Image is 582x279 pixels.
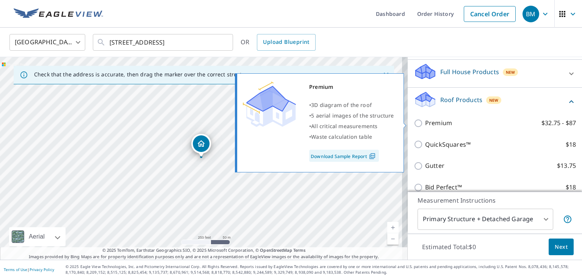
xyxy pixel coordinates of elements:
span: New [506,69,515,75]
p: Roof Products [440,95,482,104]
a: Cancel Order [464,6,516,22]
p: Measurement Instructions [418,196,572,205]
p: $18 [566,140,576,149]
input: Search by address or latitude-longitude [110,32,217,53]
div: OR [241,34,316,51]
div: Primary Structure + Detached Garage [418,209,553,230]
img: EV Logo [14,8,103,20]
div: Premium [309,82,394,92]
span: © 2025 TomTom, Earthstar Geographics SIO, © 2025 Microsoft Corporation, © [102,247,306,254]
p: Bid Perfect™ [425,183,462,192]
div: BM [523,6,539,22]
span: 5 aerial images of the structure [311,112,394,119]
img: Pdf Icon [367,153,377,160]
button: Close [381,70,391,80]
p: | [4,267,54,272]
p: Full House Products [440,67,499,76]
a: Privacy Policy [30,267,54,272]
p: © 2025 Eagle View Technologies, Inc. and Pictometry International Corp. All Rights Reserved. Repo... [66,264,578,275]
p: Premium [425,118,452,128]
img: Premium [243,82,296,127]
div: • [309,132,394,142]
div: Full House ProductsNew [414,63,576,84]
p: Gutter [425,161,444,170]
a: Upload Blueprint [257,34,315,51]
div: Dropped pin, building 1, Residential property, 601 Sugar Hill Ct SE Conyers, GA 30094 [191,134,211,157]
span: Your report will include the primary structure and a detached garage if one exists. [563,215,572,224]
button: Next [549,239,574,256]
a: Current Level 17, Zoom In [387,222,399,233]
span: New [489,97,499,103]
div: Roof ProductsNew [414,91,576,112]
p: Estimated Total: $0 [416,239,482,255]
div: [GEOGRAPHIC_DATA] [9,32,85,53]
div: • [309,100,394,110]
a: OpenStreetMap [260,247,292,253]
p: $18 [566,183,576,192]
div: • [309,121,394,132]
span: Waste calculation table [311,133,372,140]
span: Upload Blueprint [263,37,309,47]
div: Aerial [9,227,66,246]
a: Current Level 17, Zoom Out [387,233,399,245]
p: $32.75 - $87 [541,118,576,128]
p: $13.75 [557,161,576,170]
div: • [309,110,394,121]
div: Aerial [27,227,47,246]
p: QuickSquares™ [425,140,471,149]
a: Terms of Use [4,267,27,272]
a: Download Sample Report [309,150,379,162]
span: All critical measurements [311,122,377,130]
span: Next [555,242,568,252]
p: Check that the address is accurate, then drag the marker over the correct structure. [34,71,252,78]
span: 3D diagram of the roof [311,101,372,108]
a: Terms [293,247,306,253]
